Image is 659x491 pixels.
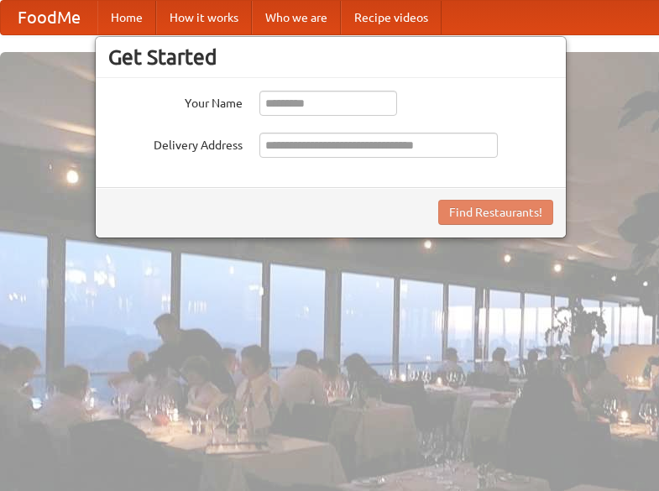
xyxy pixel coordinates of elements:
[252,1,341,34] a: Who we are
[156,1,252,34] a: How it works
[1,1,97,34] a: FoodMe
[108,91,243,112] label: Your Name
[341,1,442,34] a: Recipe videos
[97,1,156,34] a: Home
[108,44,553,70] h3: Get Started
[438,200,553,225] button: Find Restaurants!
[108,133,243,154] label: Delivery Address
